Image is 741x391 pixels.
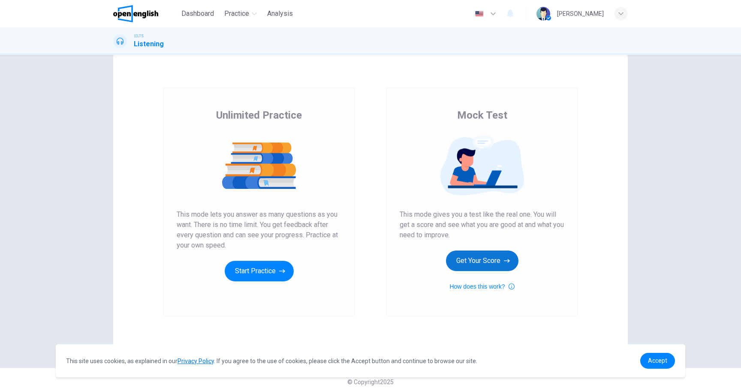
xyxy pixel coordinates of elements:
button: Start Practice [225,261,294,281]
span: Dashboard [181,9,214,19]
img: Profile picture [536,7,550,21]
button: Practice [221,6,260,21]
span: Analysis [267,9,293,19]
button: Dashboard [178,6,217,21]
button: Get Your Score [446,251,518,271]
span: Accept [648,357,667,364]
span: © Copyright 2025 [347,379,394,385]
span: Mock Test [457,108,507,122]
div: [PERSON_NAME] [557,9,604,19]
img: en [474,11,485,17]
span: This mode lets you answer as many questions as you want. There is no time limit. You get feedback... [177,209,341,251]
span: Unlimited Practice [216,108,302,122]
button: Analysis [264,6,296,21]
span: Practice [224,9,249,19]
img: OpenEnglish logo [113,5,158,22]
a: dismiss cookie message [640,353,675,369]
div: cookieconsent [56,344,686,377]
span: This site uses cookies, as explained in our . If you agree to the use of cookies, please click th... [66,358,477,364]
span: IELTS [134,33,144,39]
span: This mode gives you a test like the real one. You will get a score and see what you are good at a... [400,209,564,240]
a: Privacy Policy [178,358,214,364]
button: How does this work? [449,281,514,292]
a: OpenEnglish logo [113,5,178,22]
h1: Listening [134,39,164,49]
